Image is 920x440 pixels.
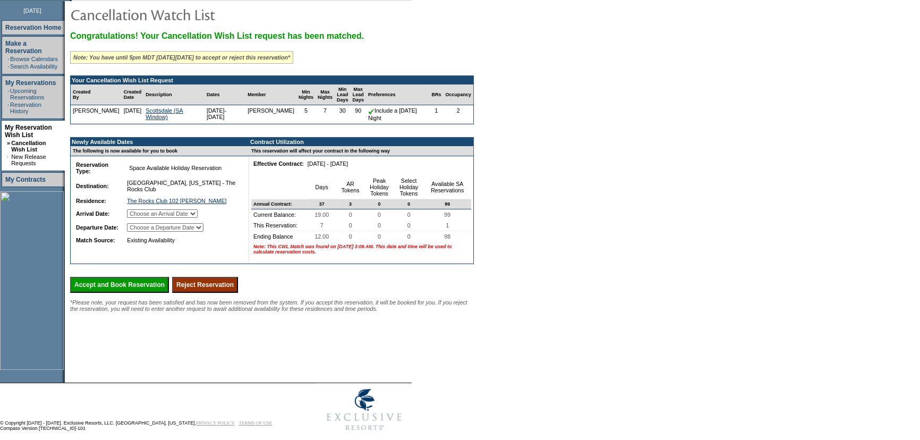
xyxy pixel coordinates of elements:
span: 0 [347,231,354,242]
span: 0 [347,220,354,231]
td: 7 [316,105,335,123]
span: 0 [405,220,413,231]
span: 0 [376,199,382,209]
span: 37 [317,199,327,209]
span: Congratulations! Your Cancellation Wish List request has been matched. [70,31,364,40]
td: Max Nights [316,84,335,105]
img: pgTtlCancellationNotification.gif [70,4,283,25]
span: 98 [442,231,453,242]
td: Newly Available Dates [71,138,243,146]
td: Ending Balance [251,231,307,242]
td: AR Tokens [336,175,364,199]
td: Include a [DATE] Night [366,105,430,123]
b: Effective Contract: [253,160,304,167]
td: · [7,88,9,100]
td: 1 [429,105,443,123]
span: Space Available Holiday Reservation [127,163,224,173]
td: [GEOGRAPHIC_DATA], [US_STATE] - The Rocks Club [125,177,240,194]
input: Accept and Book Reservation [70,277,169,293]
a: Make a Reservation [5,40,42,55]
span: 3 [347,199,354,209]
td: 2 [443,105,473,123]
span: *Please note, your request has been satisfied and has now been removed from the system. If you ac... [70,299,467,312]
span: 0 [347,209,354,220]
b: Residence: [76,198,106,204]
span: 99 [442,209,453,220]
td: This Reservation: [251,220,307,231]
a: PRIVACY POLICY [196,420,235,426]
td: Days [307,175,336,199]
span: 12.00 [312,231,331,242]
td: 90 [350,105,366,123]
span: [DATE] [23,7,41,14]
td: Min Nights [296,84,316,105]
a: Scottsdale (SA Window) [146,107,183,120]
a: Browse Calendars [10,56,58,62]
td: Your Cancellation Wish List Request [71,76,473,84]
td: [PERSON_NAME] [71,105,122,123]
b: » [7,140,10,146]
a: My Reservation Wish List [5,124,52,139]
td: · [7,63,9,70]
td: Occupancy [443,84,473,105]
span: 1 [444,220,451,231]
td: Created By [71,84,122,105]
i: Note: You have until 5pm MDT [DATE][DATE] to accept or reject this reservation* [73,54,290,61]
a: My Reservations [5,79,56,87]
td: Contract Utilization [249,138,473,146]
span: 0 [376,209,383,220]
td: · [7,56,9,62]
a: TERMS OF USE [239,420,272,426]
td: Select Holiday Tokens [394,175,424,199]
td: [DATE]- [DATE] [205,105,245,123]
td: [PERSON_NAME] [245,105,296,123]
span: 7 [318,220,326,231]
span: 99 [442,199,452,209]
td: BRs [429,84,443,105]
td: Note: This CWL Match was found on [DATE] 3:06 AM. This date and time will be used to calculate re... [251,242,471,257]
a: My Contracts [5,176,46,183]
b: Departure Date: [76,224,118,231]
td: Member [245,84,296,105]
span: 0 [405,231,413,242]
b: Destination: [76,183,109,189]
span: 0 [376,231,383,242]
td: This reservation will affect your contract in the following way [249,146,473,156]
a: Upcoming Reservations [10,88,44,100]
td: Available SA Reservations [423,175,471,199]
a: Cancellation Wish List [11,140,46,153]
td: 30 [335,105,351,123]
td: Peak Holiday Tokens [364,175,394,199]
span: 19.00 [312,209,331,220]
td: Annual Contract: [251,199,307,209]
span: 0 [405,199,412,209]
td: Preferences [366,84,430,105]
a: New Release Requests [11,154,46,166]
td: Max Lead Days [350,84,366,105]
span: 0 [376,220,383,231]
td: Current Balance: [251,209,307,220]
span: 0 [405,209,413,220]
td: The following is now available for you to book [71,146,243,156]
a: Search Availability [10,63,57,70]
a: The Rocks Club 102 [PERSON_NAME] [127,198,226,204]
a: Reservation History [10,101,41,114]
a: Reservation Home [5,24,61,31]
td: Min Lead Days [335,84,351,105]
b: Reservation Type: [76,162,108,174]
td: 5 [296,105,316,123]
td: Dates [205,84,245,105]
input: Reject Reservation [172,277,238,293]
b: Match Source: [76,237,115,243]
b: Arrival Date: [76,210,109,217]
td: · [7,154,10,166]
td: Description [143,84,205,105]
td: Created Date [122,84,144,105]
td: · [7,101,9,114]
td: [DATE] [122,105,144,123]
td: Existing Availability [125,235,240,246]
img: Exclusive Resorts [317,383,412,436]
nobr: [DATE] - [DATE] [308,160,348,167]
img: chkSmaller.gif [368,108,374,115]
